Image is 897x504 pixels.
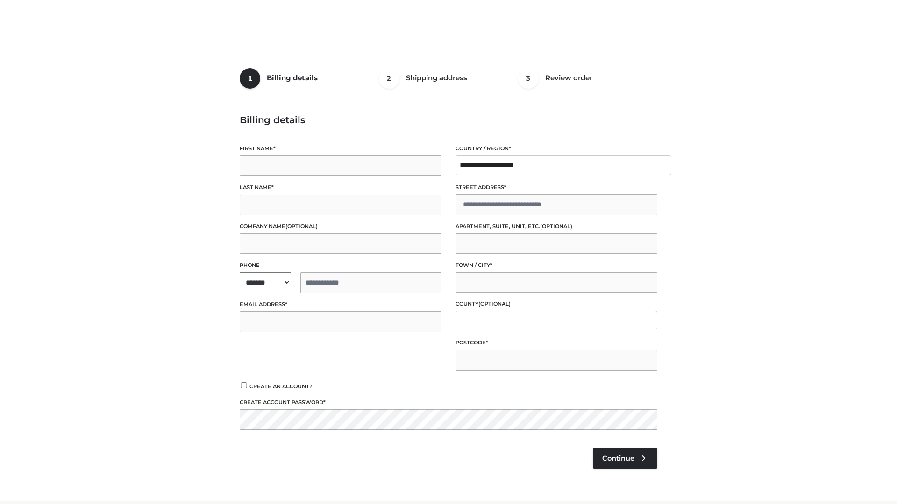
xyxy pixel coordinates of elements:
span: (optional) [478,301,511,307]
span: (optional) [285,223,318,230]
span: Review order [545,73,592,82]
label: Company name [240,222,441,231]
span: 3 [518,68,539,89]
label: Phone [240,261,441,270]
label: Create account password [240,398,657,407]
span: 2 [379,68,399,89]
a: Continue [593,448,657,469]
label: Country / Region [456,144,657,153]
label: First name [240,144,441,153]
label: Apartment, suite, unit, etc. [456,222,657,231]
label: Postcode [456,338,657,347]
label: Last name [240,183,441,192]
label: Street address [456,183,657,192]
label: County [456,300,657,308]
h3: Billing details [240,114,657,126]
label: Town / City [456,261,657,270]
label: Email address [240,300,441,309]
span: Shipping address [406,73,467,82]
span: Billing details [267,73,318,82]
span: (optional) [540,223,572,230]
input: Create an account? [240,382,248,388]
span: Create an account? [249,383,313,390]
span: 1 [240,68,260,89]
span: Continue [602,454,634,462]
